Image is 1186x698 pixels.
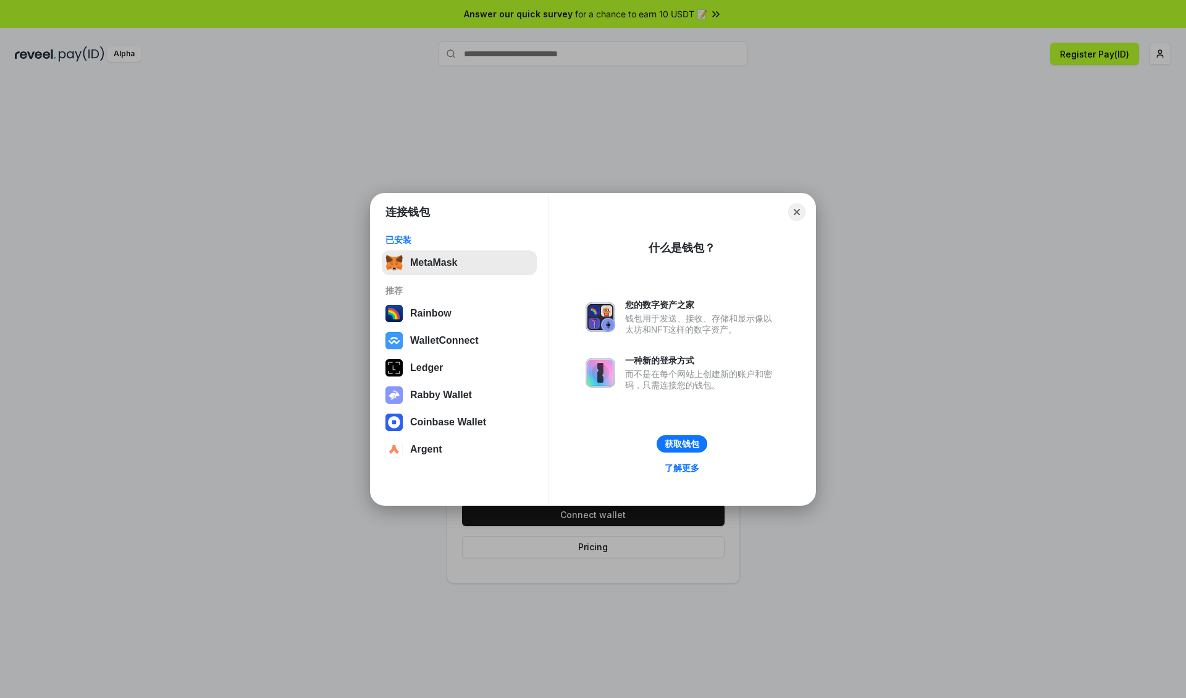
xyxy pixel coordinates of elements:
[382,301,537,326] button: Rainbow
[586,358,615,388] img: svg+xml,%3Csvg%20xmlns%3D%22http%3A%2F%2Fwww.w3.org%2F2000%2Fsvg%22%20fill%3D%22none%22%20viewBox...
[385,305,403,322] img: svg+xml,%3Csvg%20width%3D%22120%22%20height%3D%22120%22%20viewBox%3D%220%200%20120%20120%22%20fil...
[788,203,805,221] button: Close
[625,299,778,310] div: 您的数字资产之家
[625,355,778,366] div: 一种新的登录方式
[382,437,537,462] button: Argent
[385,359,403,377] img: svg+xml,%3Csvg%20xmlns%3D%22http%3A%2F%2Fwww.w3.org%2F2000%2Fsvg%22%20width%3D%2228%22%20height%3...
[625,313,778,335] div: 钱包用于发送、接收、存储和显示像以太坊和NFT这样的数字资产。
[410,335,479,346] div: WalletConnect
[665,438,699,449] div: 获取钱包
[586,302,615,332] img: svg+xml,%3Csvg%20xmlns%3D%22http%3A%2F%2Fwww.w3.org%2F2000%2Fsvg%22%20fill%3D%22none%22%20viewBox...
[410,444,442,455] div: Argent
[382,328,537,353] button: WalletConnect
[410,362,443,373] div: Ledger
[382,250,537,275] button: MetaMask
[385,386,403,404] img: svg+xml,%3Csvg%20xmlns%3D%22http%3A%2F%2Fwww.w3.org%2F2000%2Fsvg%22%20fill%3D%22none%22%20viewBox...
[382,410,537,435] button: Coinbase Wallet
[665,462,699,474] div: 了解更多
[410,389,472,401] div: Rabby Wallet
[385,285,533,296] div: 推荐
[410,417,486,428] div: Coinbase Wallet
[385,254,403,271] img: svg+xml,%3Csvg%20fill%3D%22none%22%20height%3D%2233%22%20viewBox%3D%220%200%2035%2033%22%20width%...
[382,355,537,380] button: Ledger
[625,368,778,391] div: 而不是在每个网站上创建新的账户和密码，只需连接您的钱包。
[410,257,457,268] div: MetaMask
[382,383,537,407] button: Rabby Wallet
[657,460,707,476] a: 了解更多
[385,205,430,219] h1: 连接钱包
[385,441,403,458] img: svg+xml,%3Csvg%20width%3D%2228%22%20height%3D%2228%22%20viewBox%3D%220%200%2028%2028%22%20fill%3D...
[649,240,715,255] div: 什么是钱包？
[385,414,403,431] img: svg+xml,%3Csvg%20width%3D%2228%22%20height%3D%2228%22%20viewBox%3D%220%200%2028%2028%22%20fill%3D...
[385,234,533,245] div: 已安装
[410,308,452,319] div: Rainbow
[385,332,403,349] img: svg+xml,%3Csvg%20width%3D%2228%22%20height%3D%2228%22%20viewBox%3D%220%200%2028%2028%22%20fill%3D...
[657,435,707,453] button: 获取钱包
